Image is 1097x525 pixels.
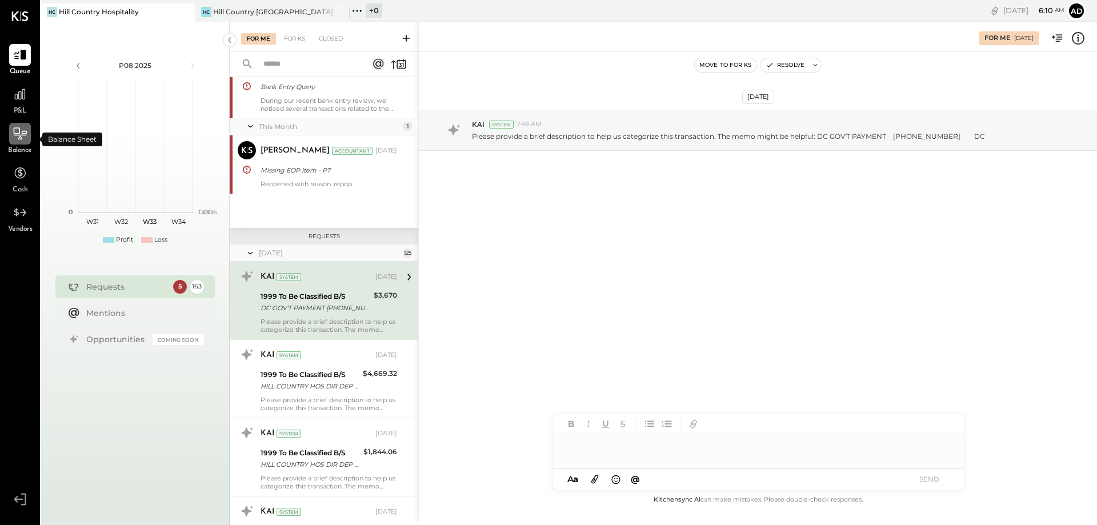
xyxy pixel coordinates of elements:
div: [PERSON_NAME] [261,145,330,157]
div: $1,844.06 [363,446,397,458]
button: Underline [598,416,613,431]
div: copy link [989,5,1000,17]
div: 5 [173,280,187,294]
div: KAI [261,350,274,361]
div: Balance Sheet [42,133,102,146]
a: Cash [1,162,39,195]
div: This Month [259,122,400,131]
div: KAI [261,428,274,439]
div: [DATE] [1003,5,1064,16]
button: Italic [581,416,596,431]
div: For Me [984,34,1010,43]
div: Accountant [332,147,373,155]
div: 1999 To Be Classified B/S [261,369,359,380]
span: Balance [8,146,32,156]
button: Add URL [686,416,701,431]
div: HC [201,7,211,17]
div: Requests [86,281,167,292]
div: [DATE] [375,507,397,516]
div: [DATE] [1014,34,1034,42]
span: @ [631,474,640,484]
div: Missing EOP Item - P7 [261,165,394,176]
div: 1 [403,122,412,131]
div: Coming Soon [153,334,204,345]
span: a [573,474,578,484]
a: Queue [1,44,39,77]
div: 1999 To Be Classified B/S [261,447,360,459]
div: DC GOV'T PAYMENT [PHONE_NUMBER] DC [261,302,370,314]
text: W33 [143,218,157,226]
button: Unordered List [642,416,657,431]
button: Ad [1067,2,1086,20]
button: Move to for ks [695,58,756,72]
div: System [277,508,301,516]
button: Strikethrough [615,416,630,431]
div: KAI [261,506,274,518]
div: HC [47,7,57,17]
div: [DATE] [375,351,397,360]
button: SEND [907,471,952,487]
div: 163 [190,280,204,294]
a: P&L [1,83,39,117]
text: W31 [86,218,99,226]
div: Opportunities [86,334,147,345]
div: During our recent bank entry review, we noticed several transactions related to the following des... [261,97,397,113]
text: Labor [198,208,215,216]
button: Bold [564,416,579,431]
span: Cash [13,185,27,195]
div: Profit [116,235,133,245]
div: Mentions [86,307,198,319]
div: P08 2025 [87,61,184,70]
div: [DATE] [375,429,397,438]
div: Hill Country [GEOGRAPHIC_DATA] [213,7,333,17]
div: 1999 To Be Classified B/S [261,291,370,302]
div: Hill Country Hospitality [59,7,139,17]
div: Loss [154,235,167,245]
div: Requests [235,233,413,241]
div: System [489,121,514,129]
button: @ [627,472,643,486]
span: KAI [472,119,485,129]
div: Please provide a brief description to help us categorize this transaction. The memo might be help... [261,396,397,412]
div: System [277,430,301,438]
div: KAI [261,271,274,283]
text: W34 [171,218,186,226]
div: Please provide a brief description to help us categorize this transaction. The memo might be help... [261,474,397,490]
span: Vendors [8,225,33,235]
text: W32 [114,218,128,226]
div: [DATE] [375,272,397,282]
div: HILL COUNTRY HOS DIR DEP 95060000 [261,380,359,392]
div: [DATE] [259,248,400,258]
div: 125 [403,249,412,258]
div: [DATE] [375,146,397,155]
div: HILL COUNTRY HOS DIR DEP 95060000 [261,459,360,470]
div: For KS [278,33,311,45]
p: Please provide a brief description to help us categorize this transaction. The memo might be help... [472,131,985,141]
div: System [277,351,301,359]
a: Balance [1,123,39,156]
div: For Me [241,33,276,45]
div: + 0 [366,3,382,18]
button: Resolve [761,58,809,72]
button: Aa [564,473,582,486]
a: Vendors [1,202,39,235]
span: Queue [10,67,31,77]
div: $4,669.32 [363,368,397,379]
div: Closed [313,33,349,45]
div: Please provide a brief description to help us categorize this transaction. The memo might be help... [261,318,397,334]
div: Reopened with reason: repop [261,180,397,188]
div: $3,670 [374,290,397,301]
span: 7:49 AM [517,120,542,129]
text: 0 [69,208,73,216]
div: System [277,273,301,281]
span: P&L [14,106,27,117]
div: [DATE] [742,90,774,104]
div: Bank Entry Query [261,81,394,93]
button: Ordered List [659,416,674,431]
